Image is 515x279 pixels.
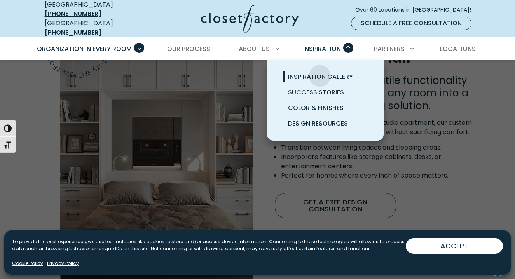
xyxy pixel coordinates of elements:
span: Over 60 Locations in [GEOGRAPHIC_DATA]! [355,6,477,14]
span: Color & Finishes [288,103,344,112]
a: Over 60 Locations in [GEOGRAPHIC_DATA]! [355,3,478,17]
a: Privacy Policy [47,260,79,267]
span: About Us [239,44,270,53]
span: Success Stories [288,88,344,97]
span: Inspiration Gallery [288,72,353,81]
p: To provide the best experiences, we use technologies like cookies to store and/or access device i... [12,238,406,252]
span: Organization in Every Room [37,44,132,53]
img: Closet Factory Logo [201,5,299,33]
nav: Primary Menu [31,38,484,60]
a: [PHONE_NUMBER] [45,9,101,18]
span: Our Process [167,44,210,53]
span: Partners [374,44,405,53]
ul: Inspiration submenu [267,60,384,141]
span: Design Resources [288,119,348,128]
a: Cookie Policy [12,260,43,267]
span: Locations [440,44,476,53]
button: ACCEPT [406,238,503,254]
a: [PHONE_NUMBER] [45,28,101,37]
a: Schedule a Free Consultation [351,17,471,30]
span: Inspiration [303,44,341,53]
div: [GEOGRAPHIC_DATA] [45,19,140,37]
